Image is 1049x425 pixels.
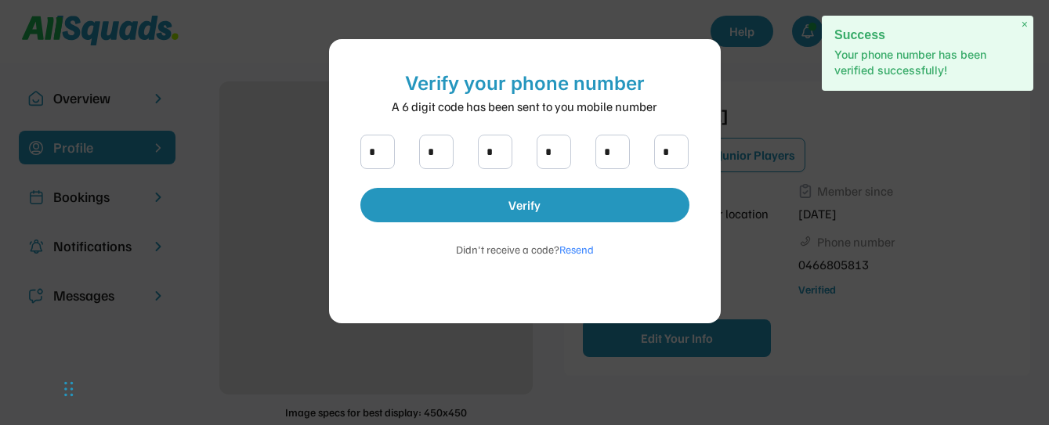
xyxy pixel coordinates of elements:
[360,70,689,97] div: Verify your phone number
[834,47,1021,78] p: Your phone number has been verified successfully!
[360,188,689,222] button: Verify
[360,241,689,258] div: Didn't receive a code?
[1022,18,1028,31] span: ×
[559,243,594,256] font: Resend
[392,97,657,116] div: A 6 digit code has been sent to you mobile number
[834,28,1021,41] h2: Success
